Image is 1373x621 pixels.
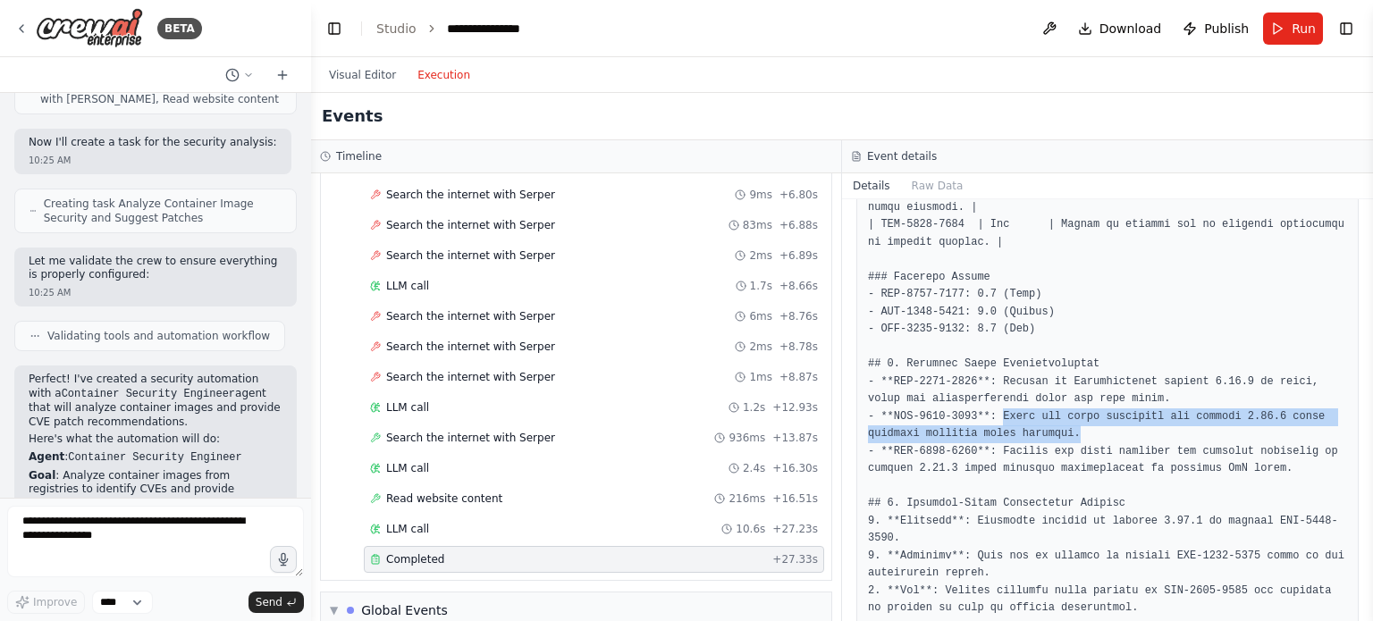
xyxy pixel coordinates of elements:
h2: Events [322,104,383,129]
span: LLM call [386,522,429,536]
button: Execution [407,64,481,86]
span: ▼ [330,603,338,617]
p: : [29,450,282,466]
span: + 16.51s [772,491,818,506]
span: + 8.87s [779,370,818,384]
span: 6ms [749,309,772,323]
button: Start a new chat [268,64,297,86]
span: 2ms [749,340,772,354]
span: Download [1099,20,1162,38]
code: Container Security Engineer [62,388,235,400]
span: 2ms [749,248,772,263]
span: Validating tools and automation workflow [47,329,270,343]
p: Let me validate the crew to ensure everything is properly configured: [29,255,282,282]
span: + 8.66s [779,279,818,293]
span: 10.6s [736,522,765,536]
button: Raw Data [901,173,974,198]
span: Completed [386,552,444,566]
span: Send [256,595,282,609]
span: Improve [33,595,77,609]
h3: Timeline [336,149,382,164]
span: Search the internet with Serper [386,218,555,232]
span: LLM call [386,400,429,415]
button: Download [1071,13,1169,45]
span: + 6.89s [779,248,818,263]
code: Container Security Engineer [68,451,241,464]
p: Here's what the automation will do: [29,432,282,447]
span: 216ms [729,491,765,506]
span: + 13.87s [772,431,818,445]
span: + 6.88s [779,218,818,232]
span: Search the internet with Serper [386,188,555,202]
p: Perfect! I've created a security automation with a agent that will analyze container images and p... [29,373,282,429]
button: Details [842,173,901,198]
span: + 8.78s [779,340,818,354]
span: 1.2s [743,400,765,415]
span: Creating task Analyze Container Image Security and Suggest Patches [44,197,282,225]
li: : Analyze container images from registries to identify CVEs and provide actionable patch recommen... [29,469,282,511]
span: 83ms [743,218,772,232]
span: + 16.30s [772,461,818,475]
span: Read website content [386,491,502,506]
div: BETA [157,18,202,39]
span: 2.4s [743,461,765,475]
span: + 8.76s [779,309,818,323]
span: Search the internet with Serper [386,248,555,263]
span: + 6.80s [779,188,818,202]
span: Publish [1204,20,1249,38]
span: Run [1292,20,1316,38]
button: Hide left sidebar [322,16,347,41]
button: Click to speak your automation idea [270,546,297,573]
div: 10:25 AM [29,286,282,299]
span: LLM call [386,279,429,293]
div: Global Events [361,601,448,619]
span: Search the internet with Serper [386,340,555,354]
strong: Agent [29,450,64,463]
span: + 27.33s [772,552,818,566]
div: 10:25 AM [29,154,277,167]
span: Search the internet with Serper [386,431,555,445]
img: Logo [36,8,143,48]
button: Send [248,592,304,613]
button: Switch to previous chat [218,64,261,86]
button: Run [1263,13,1323,45]
h3: Event details [867,149,937,164]
span: Search the internet with Serper [386,309,555,323]
span: LLM call [386,461,429,475]
strong: Goal [29,469,55,482]
span: 1ms [749,370,772,384]
button: Publish [1175,13,1256,45]
span: Search the internet with Serper [386,370,555,384]
nav: breadcrumb [376,20,535,38]
button: Improve [7,591,85,614]
span: 936ms [729,431,765,445]
p: Now I'll create a task for the security analysis: [29,136,277,150]
span: + 27.23s [772,522,818,536]
span: 9ms [749,188,772,202]
button: Visual Editor [318,64,407,86]
button: Show right sidebar [1334,16,1359,41]
span: + 12.93s [772,400,818,415]
a: Studio [376,21,417,36]
span: 1.7s [750,279,772,293]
